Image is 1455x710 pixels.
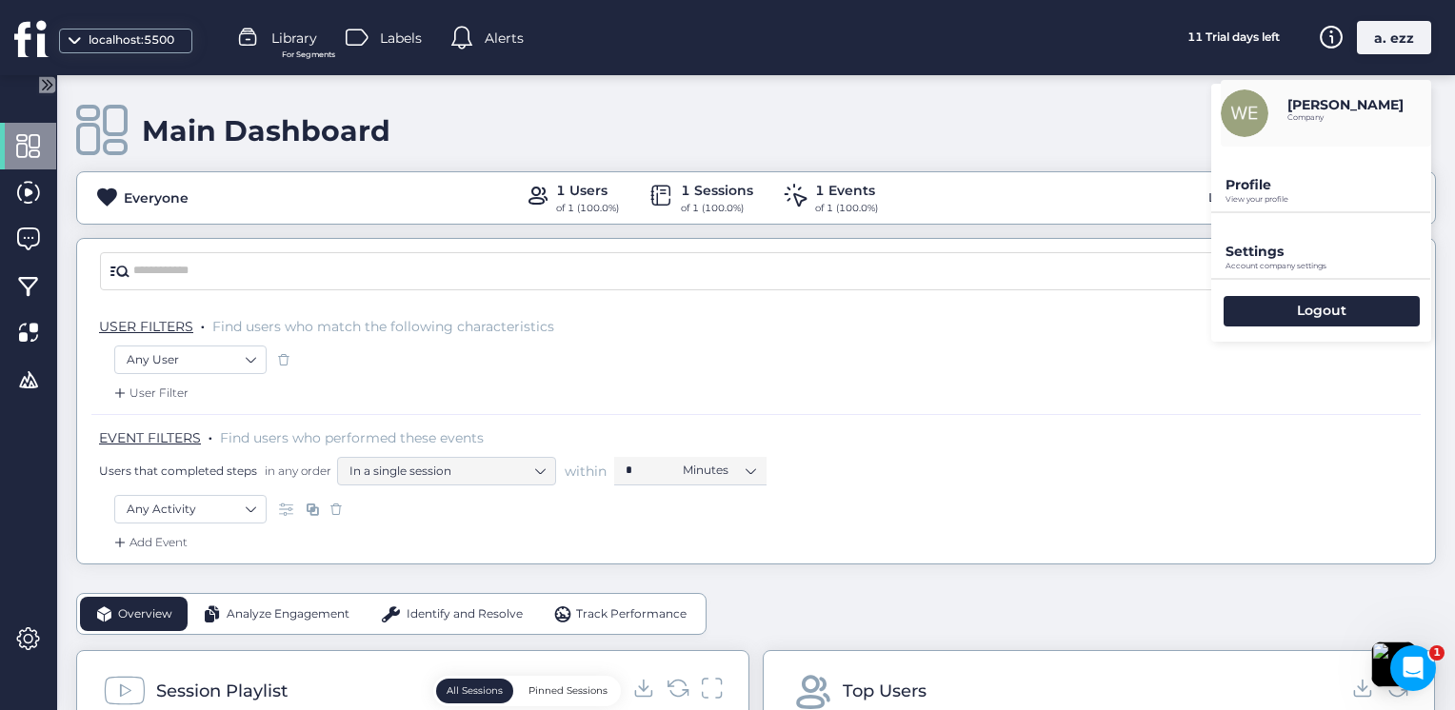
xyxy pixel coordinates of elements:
[407,605,523,623] span: Identify and Resolve
[99,463,257,479] span: Users that completed steps
[1226,176,1431,193] p: Profile
[99,318,193,335] span: USER FILTERS
[212,318,554,335] span: Find users who match the following characteristics
[84,31,179,49] div: localhost:5500
[1226,195,1431,204] p: View your profile
[118,605,172,623] span: Overview
[556,180,619,201] div: 1 Users
[1429,645,1445,661] span: 1
[349,457,544,485] nz-select-item: In a single session
[1221,89,1268,137] img: avatar
[156,678,288,704] div: Session Playlist
[99,429,201,446] span: EVENT FILTERS
[576,605,687,623] span: Track Performance
[142,113,390,148] div: Main Dashboard
[380,28,422,49] span: Labels
[1390,645,1436,691] iframe: Intercom live chat
[518,679,618,703] button: Pinned Sessions
[556,201,619,216] div: of 1 (100.0%)
[127,345,254,374] nz-select-item: Any User
[1162,21,1305,54] div: 11 Trial days left
[565,462,607,481] span: within
[681,180,753,201] div: 1 Sessions
[815,201,878,216] div: of 1 (100.0%)
[1226,243,1431,260] p: Settings
[110,533,188,552] div: Add Event
[220,429,484,446] span: Find users who performed these events
[271,28,317,49] span: Library
[1287,113,1404,122] p: Company
[1297,302,1346,319] p: Logout
[1226,262,1431,270] p: Account company settings
[209,425,212,444] span: .
[436,679,513,703] button: All Sessions
[110,384,189,403] div: User Filter
[843,678,927,704] div: Top Users
[1287,96,1404,113] p: [PERSON_NAME]
[124,187,189,208] div: Everyone
[1204,183,1290,213] div: Last 30 days
[815,180,878,201] div: 1 Events
[127,495,254,523] nz-select-item: Any Activity
[227,605,349,623] span: Analyze Engagement
[282,49,335,61] span: For Segments
[681,201,753,216] div: of 1 (100.0%)
[1357,21,1431,54] div: a. ezz
[683,456,755,484] nz-select-item: Minutes
[485,28,524,49] span: Alerts
[261,463,331,479] span: in any order
[201,314,205,333] span: .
